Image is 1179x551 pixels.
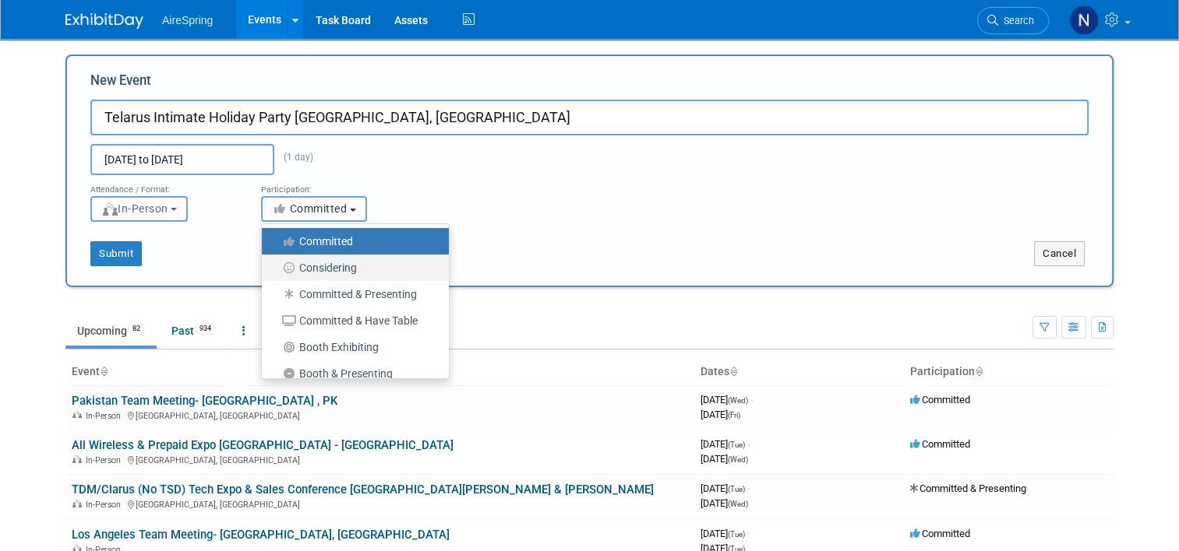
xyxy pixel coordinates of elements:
[261,196,367,222] button: Committed
[90,144,274,175] input: Start Date - End Date
[270,363,433,384] label: Booth & Presenting
[86,411,125,421] span: In-Person
[261,175,408,195] div: Participation:
[728,440,745,449] span: (Tue)
[910,394,970,405] span: Committed
[72,483,654,497] a: TDM/Clarus (No TSD) Tech Expo & Sales Conference [GEOGRAPHIC_DATA][PERSON_NAME] & [PERSON_NAME]
[101,202,168,215] span: In-Person
[750,394,753,405] span: -
[86,500,125,510] span: In-Person
[747,438,750,450] span: -
[86,455,125,465] span: In-Person
[747,528,750,539] span: -
[65,359,694,385] th: Event
[747,483,750,494] span: -
[72,438,454,452] a: All Wireless & Prepaid Expo [GEOGRAPHIC_DATA] - [GEOGRAPHIC_DATA]
[90,196,188,222] button: In-Person
[975,365,983,377] a: Sort by Participation Type
[728,455,748,464] span: (Wed)
[701,497,748,509] span: [DATE]
[65,13,143,29] img: ExhibitDay
[728,485,745,493] span: (Tue)
[72,455,82,463] img: In-Person Event
[1069,5,1099,35] img: Natalie Pyron
[270,258,433,278] label: Considering
[694,359,904,385] th: Dates
[904,359,1114,385] th: Participation
[195,323,216,335] span: 934
[270,311,433,331] label: Committed & Have Table
[977,7,1049,34] a: Search
[910,528,970,539] span: Committed
[272,202,348,215] span: Committed
[270,337,433,357] label: Booth Exhibiting
[162,14,213,26] span: AireSpring
[728,396,748,405] span: (Wed)
[701,438,750,450] span: [DATE]
[728,500,748,508] span: (Wed)
[270,284,433,304] label: Committed & Presenting
[72,409,688,421] div: [GEOGRAPHIC_DATA], [GEOGRAPHIC_DATA]
[728,530,745,539] span: (Tue)
[72,394,337,408] a: Pakistan Team Meeting- [GEOGRAPHIC_DATA] , PK
[701,394,753,405] span: [DATE]
[701,409,740,420] span: [DATE]
[1034,241,1085,266] button: Cancel
[701,453,748,465] span: [DATE]
[100,365,108,377] a: Sort by Event Name
[160,316,228,346] a: Past934
[90,241,142,266] button: Submit
[128,323,145,335] span: 82
[72,500,82,507] img: In-Person Event
[998,15,1034,26] span: Search
[274,152,313,163] span: (1 day)
[72,453,688,465] div: [GEOGRAPHIC_DATA], [GEOGRAPHIC_DATA]
[910,438,970,450] span: Committed
[90,100,1089,135] input: Name of Trade Show / Conference
[270,231,433,251] label: Committed
[90,175,238,195] div: Attendance / Format:
[728,411,740,419] span: (Fri)
[72,497,688,510] div: [GEOGRAPHIC_DATA], [GEOGRAPHIC_DATA]
[72,528,450,542] a: Los Angeles Team Meeting- [GEOGRAPHIC_DATA], [GEOGRAPHIC_DATA]
[90,72,151,96] label: New Event
[72,411,82,419] img: In-Person Event
[701,483,750,494] span: [DATE]
[729,365,737,377] a: Sort by Start Date
[65,316,157,346] a: Upcoming82
[910,483,1026,494] span: Committed & Presenting
[701,528,750,539] span: [DATE]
